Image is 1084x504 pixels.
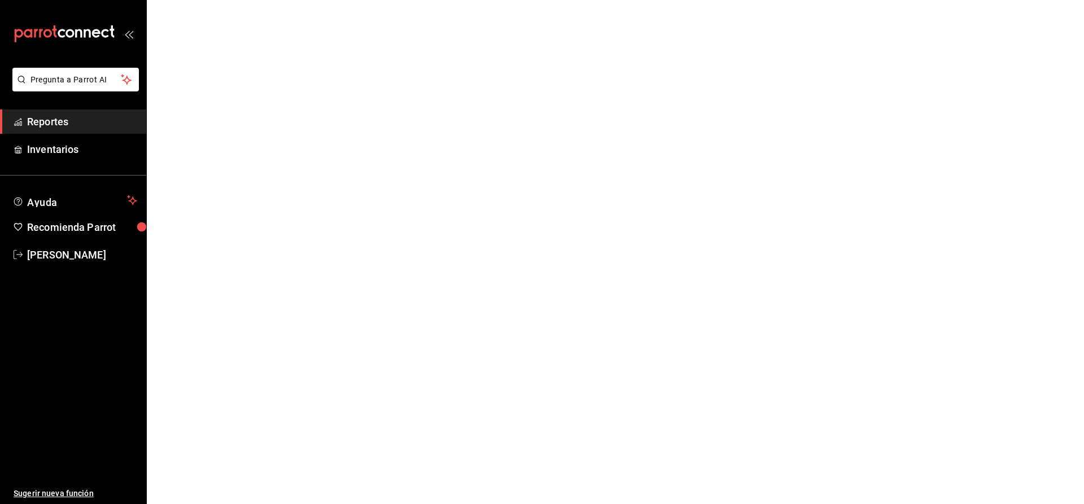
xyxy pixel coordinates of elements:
[27,220,137,235] span: Recomienda Parrot
[12,68,139,91] button: Pregunta a Parrot AI
[124,29,133,38] button: open_drawer_menu
[27,114,137,129] span: Reportes
[27,194,123,207] span: Ayuda
[14,488,137,499] span: Sugerir nueva función
[8,82,139,94] a: Pregunta a Parrot AI
[30,74,121,86] span: Pregunta a Parrot AI
[27,247,137,262] span: [PERSON_NAME]
[27,142,137,157] span: Inventarios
